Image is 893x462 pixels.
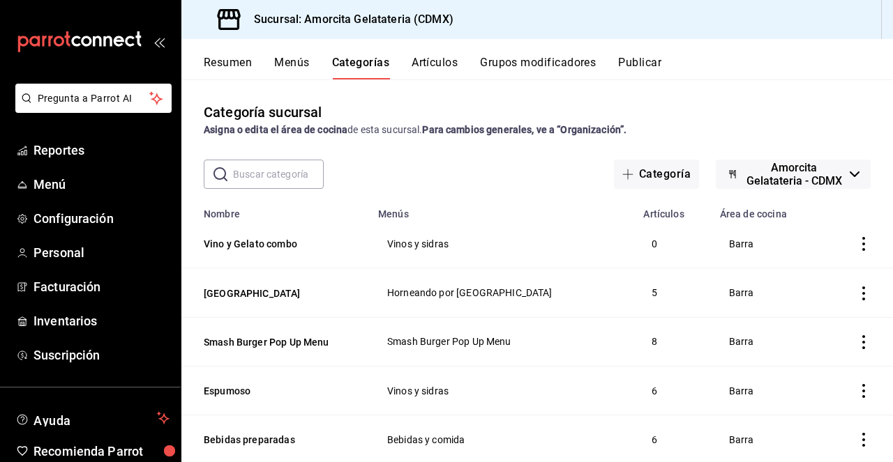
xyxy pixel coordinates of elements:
span: Barra [729,239,805,249]
span: Amorcita Gelatateria - CDMX [744,161,844,187]
span: Vinos y sidras [387,386,617,396]
div: de esta sucursal. [204,123,871,137]
a: Pregunta a Parrot AI [10,101,172,116]
span: Pregunta a Parrot AI [38,91,150,106]
button: Artículos [412,56,458,79]
span: Vinos y sidras [387,239,617,249]
button: actions [857,335,871,349]
td: 8 [635,317,711,366]
span: Suscripción [33,346,170,364]
span: Barra [729,435,805,445]
span: Personal [33,243,170,262]
button: Bebidas preparadas [204,433,343,447]
span: Barra [729,288,805,298]
strong: Asigna o edita el área de cocina [204,124,347,135]
span: Ayuda [33,410,151,426]
span: Bebidas y comida [387,435,617,445]
button: actions [857,433,871,447]
input: Buscar categoría [233,160,324,188]
span: Reportes [33,141,170,160]
div: navigation tabs [204,56,893,79]
span: Inventarios [33,311,170,330]
button: Vino y Gelato combo [204,237,343,251]
span: Horneando por [GEOGRAPHIC_DATA] [387,288,617,298]
button: Categorías [332,56,390,79]
th: Nombre [181,200,370,220]
button: actions [857,286,871,300]
strong: Para cambios generales, ve a “Organización”. [422,124,626,135]
button: open_drawer_menu [153,36,165,47]
button: Smash Burger Pop Up Menu [204,335,343,349]
button: Publicar [618,56,661,79]
th: Área de cocina [712,200,823,220]
button: actions [857,237,871,251]
button: Grupos modificadores [480,56,596,79]
span: Recomienda Parrot [33,442,170,461]
button: actions [857,384,871,398]
button: Categoría [614,160,699,189]
td: 0 [635,220,711,268]
th: Menús [370,200,635,220]
button: Resumen [204,56,252,79]
button: Pregunta a Parrot AI [15,84,172,113]
span: Menú [33,175,170,194]
h3: Sucursal: Amorcita Gelatateria (CDMX) [243,11,453,28]
button: Amorcita Gelatateria - CDMX [716,160,871,189]
span: Smash Burger Pop Up Menu [387,337,617,346]
button: Menús [274,56,309,79]
span: Barra [729,386,805,396]
button: [GEOGRAPHIC_DATA] [204,286,343,300]
span: Facturación [33,277,170,296]
th: Artículos [635,200,711,220]
button: Espumoso [204,384,343,398]
span: Barra [729,337,805,346]
div: Categoría sucursal [204,102,322,123]
span: Configuración [33,209,170,228]
td: 6 [635,366,711,415]
td: 5 [635,268,711,317]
